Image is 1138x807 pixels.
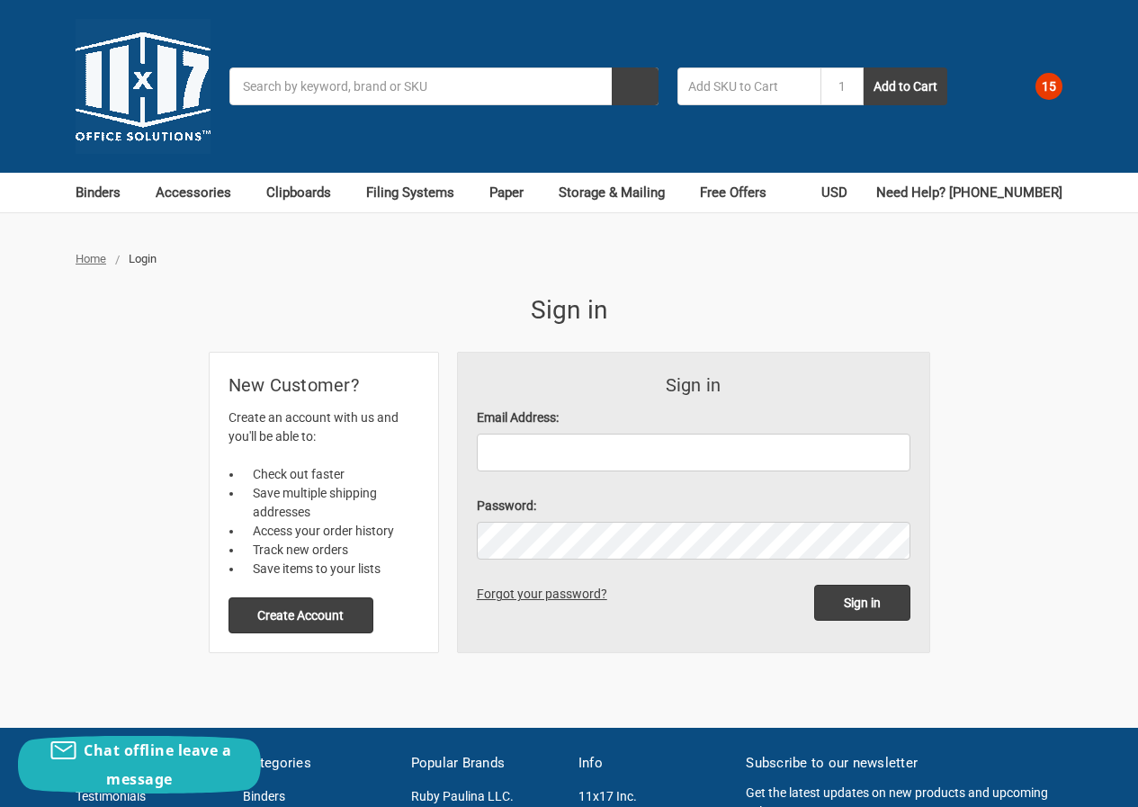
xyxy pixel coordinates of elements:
li: Track new orders [243,541,419,560]
a: 15 [1003,63,1062,110]
a: Forgot your password? [477,587,614,601]
input: Sign in [814,585,910,621]
li: Save items to your lists [243,560,419,578]
a: Accessories [156,173,247,212]
button: Chat offline leave a message [18,736,261,794]
h5: Categories [243,753,391,774]
p: Create an account with us and you'll be able to: [228,408,419,446]
a: Paper [489,173,540,212]
a: Free Offers [700,173,766,212]
a: USD [821,173,857,212]
button: Add to Cart [864,67,947,105]
span: Login [129,252,157,265]
a: Clipboards [266,173,347,212]
img: 11x17.com [76,19,211,154]
a: Binders [243,789,285,803]
a: Filing Systems [366,173,470,212]
li: Access your order history [243,522,419,541]
span: Chat offline leave a message [84,740,231,789]
a: Binders [76,173,137,212]
a: Need Help? [PHONE_NUMBER] [876,173,1062,212]
button: Create Account [228,597,374,633]
label: Password: [477,497,910,516]
h3: Sign in [477,372,910,399]
h2: New Customer? [228,372,419,399]
li: Check out faster [243,465,419,484]
a: Ruby Paulina LLC. [411,789,514,803]
h5: Popular Brands [411,753,560,774]
h1: Sign in [210,291,929,329]
a: Storage & Mailing [559,173,681,212]
h5: Subscribe to our newsletter [746,753,1062,774]
h5: Info [578,753,727,774]
li: Save multiple shipping addresses [243,484,419,522]
label: Email Address: [477,408,910,427]
input: Add SKU to Cart [677,67,820,105]
a: Testimonials [76,789,146,803]
a: Create Account [228,607,374,622]
span: 15 [1035,73,1062,100]
a: Home [76,252,106,265]
input: Search by keyword, brand or SKU [229,67,659,105]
